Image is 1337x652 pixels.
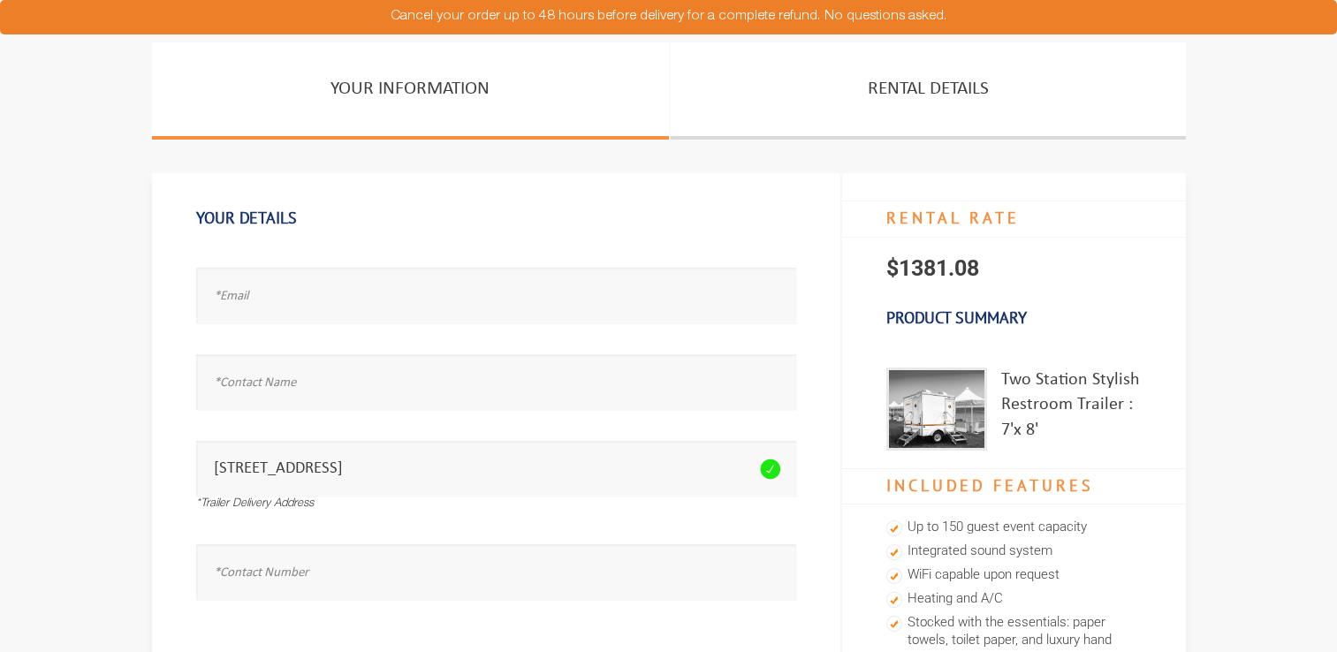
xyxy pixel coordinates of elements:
h4: RENTAL RATE [842,201,1186,238]
div: *Trailer Delivery Address [196,497,796,513]
li: Heating and A/C [886,588,1142,611]
input: *Contact Number [196,544,796,600]
h1: Your Details [196,200,796,237]
li: Up to 150 guest event capacity [886,516,1142,540]
input: *Trailer Delivery Address [196,441,796,497]
p: $1381.08 [842,238,1186,299]
input: *Contact Name [196,354,796,410]
a: Rental Details [671,42,1186,140]
a: Your Information [152,42,669,140]
li: WiFi capable upon request [886,564,1142,588]
h3: Product Summary [842,299,1186,337]
input: *Email [196,268,796,323]
li: Integrated sound system [886,540,1142,564]
h4: Included Features [842,468,1186,505]
div: Two Station Stylish Restroom Trailer : 7'x 8' [1001,368,1142,451]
